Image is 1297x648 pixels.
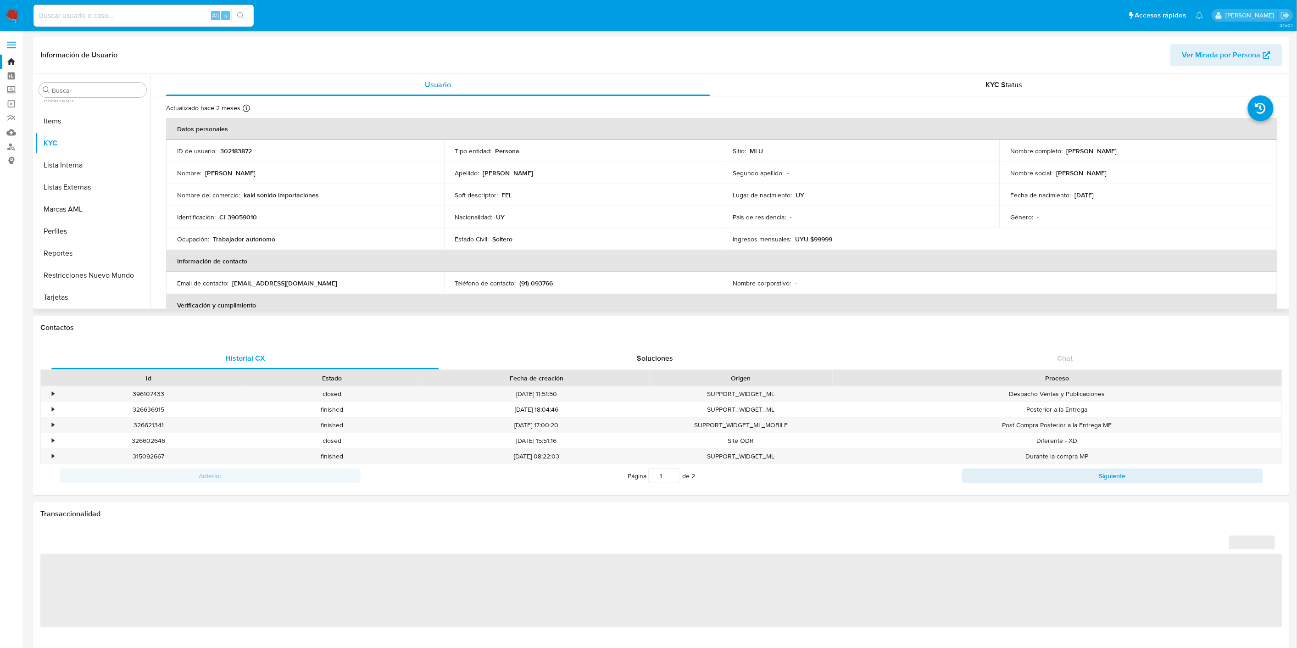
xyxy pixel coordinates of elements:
[1011,191,1071,199] p: Fecha de nacimiento :
[177,147,217,155] p: ID de usuario :
[1037,213,1039,221] p: -
[35,220,150,242] button: Perfiles
[57,402,240,417] div: 326636915
[224,11,227,20] span: s
[795,279,796,287] p: -
[240,449,424,464] div: finished
[60,469,361,483] button: Anterior
[1225,11,1277,20] p: gregorio.negri@mercadolibre.com
[232,279,337,287] p: [EMAIL_ADDRESS][DOMAIN_NAME]
[833,449,1282,464] div: Durante la compra MP
[833,386,1282,402] div: Despacho Ventas y Publicaciones
[247,374,417,383] div: Estado
[35,154,150,176] button: Lista Interna
[40,50,117,60] h1: Información de Usuario
[166,250,1277,272] th: Información de contacto
[1067,147,1117,155] p: [PERSON_NAME]
[1280,11,1290,20] a: Salir
[1170,44,1282,66] button: Ver Mirada por Persona
[57,418,240,433] div: 326621341
[63,374,234,383] div: Id
[240,402,424,417] div: finished
[650,418,833,433] div: SUPPORT_WIDGET_ML_MOBILE
[495,147,520,155] p: Persona
[1135,11,1186,20] span: Accesos rápidos
[423,386,649,402] div: [DATE] 11:51:50
[52,86,143,95] input: Buscar
[795,235,832,243] p: UYU $99999
[40,323,1282,332] h1: Contactos
[177,191,240,199] p: Nombre del comercio :
[177,169,201,177] p: Nombre :
[1011,213,1034,221] p: Género :
[455,235,489,243] p: Estado Civil :
[455,279,516,287] p: Teléfono de contacto :
[57,433,240,448] div: 326602646
[240,418,424,433] div: finished
[423,418,649,433] div: [DATE] 17:00:20
[35,198,150,220] button: Marcas AML
[220,147,252,155] p: 302183872
[1196,11,1203,19] a: Notificaciones
[52,405,54,414] div: •
[219,213,257,221] p: CI 39059010
[750,147,763,155] p: MLU
[733,279,791,287] p: Nombre corporativo :
[57,386,240,402] div: 396107433
[430,374,643,383] div: Fecha de creación
[52,390,54,398] div: •
[213,235,275,243] p: Trabajador autonomo
[1182,44,1261,66] span: Ver Mirada por Persona
[33,10,254,22] input: Buscar usuario o caso...
[244,191,319,199] p: kaki sonido importaciones
[986,79,1023,90] span: KYC Status
[502,191,512,199] p: FEL
[796,191,804,199] p: UY
[57,449,240,464] div: 315092667
[833,433,1282,448] div: Diferente - XD
[483,169,534,177] p: [PERSON_NAME]
[733,235,791,243] p: Ingresos mensuales :
[240,433,424,448] div: closed
[35,110,150,132] button: Items
[212,11,219,20] span: Alt
[177,235,209,243] p: Ocupación :
[52,421,54,430] div: •
[205,169,256,177] p: [PERSON_NAME]
[637,353,673,363] span: Soluciones
[455,169,479,177] p: Apellido :
[35,286,150,308] button: Tarjetas
[691,471,695,480] span: 2
[839,374,1275,383] div: Proceso
[166,118,1277,140] th: Datos personales
[1057,169,1107,177] p: [PERSON_NAME]
[1011,169,1053,177] p: Nombre social :
[423,449,649,464] div: [DATE] 08:22:03
[650,449,833,464] div: SUPPORT_WIDGET_ML
[40,509,1282,519] h1: Transaccionalidad
[231,9,250,22] button: search-icon
[423,402,649,417] div: [DATE] 18:04:46
[733,169,784,177] p: Segundo apellido :
[650,433,833,448] div: Site ODR
[493,235,513,243] p: Soltero
[240,386,424,402] div: closed
[733,191,792,199] p: Lugar de nacimiento :
[650,386,833,402] div: SUPPORT_WIDGET_ML
[520,279,553,287] p: (91) 093766
[52,436,54,445] div: •
[787,169,789,177] p: -
[1011,147,1063,155] p: Nombre completo :
[35,242,150,264] button: Reportes
[455,191,498,199] p: Soft descriptor :
[425,79,451,90] span: Usuario
[650,402,833,417] div: SUPPORT_WIDGET_ML
[423,433,649,448] div: [DATE] 15:51:16
[656,374,827,383] div: Origen
[43,86,50,94] button: Buscar
[35,132,150,154] button: KYC
[35,264,150,286] button: Restricciones Nuevo Mundo
[225,353,265,363] span: Historial CX
[496,213,505,221] p: UY
[833,402,1282,417] div: Posterior a la Entrega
